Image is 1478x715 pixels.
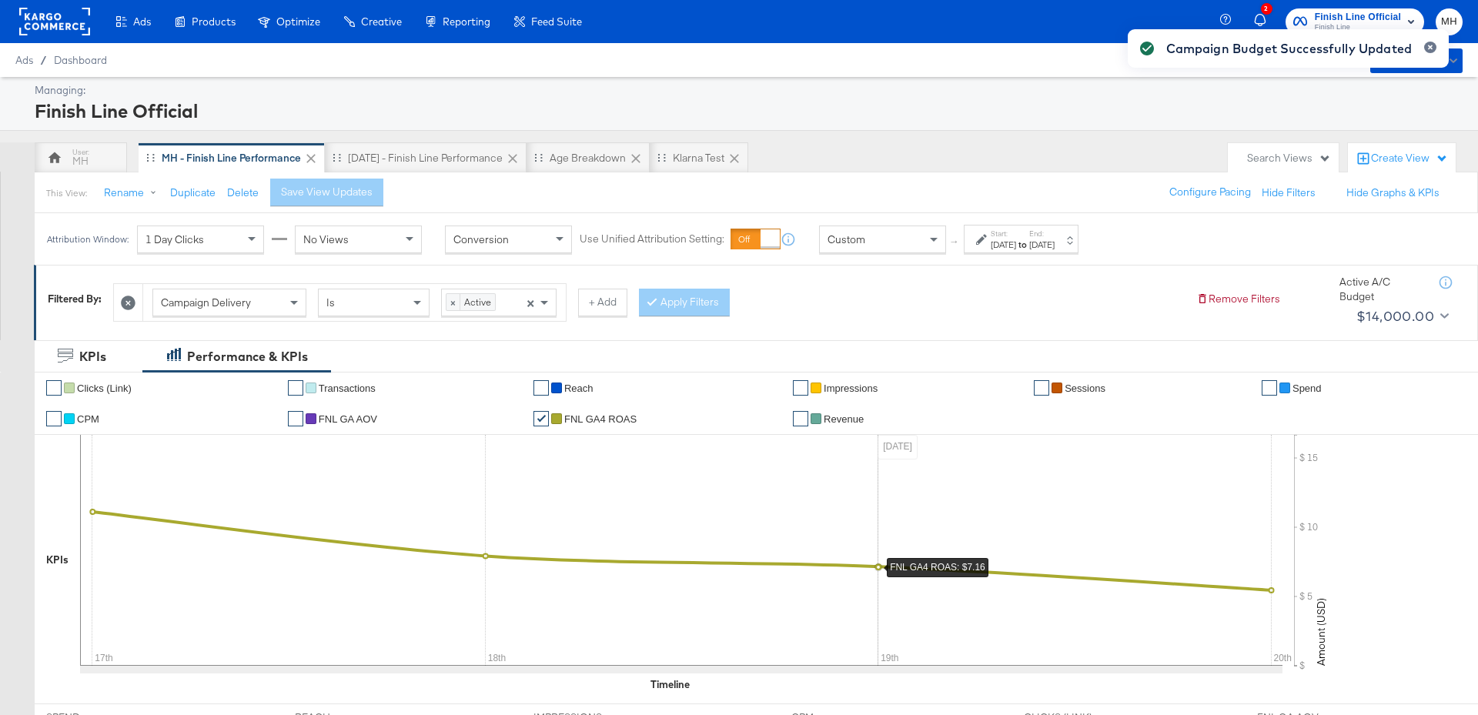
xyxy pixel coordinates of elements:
span: / [33,54,54,66]
span: Custom [828,232,865,246]
span: Impressions [824,383,878,394]
button: + Add [578,289,627,316]
div: Klarna Test [673,151,724,165]
span: Clear all [523,289,537,316]
div: [DATE] [991,239,1016,251]
a: ✔ [533,411,549,426]
span: Campaign Delivery [161,296,251,309]
div: Drag to reorder tab [333,153,341,162]
span: Sessions [1065,383,1105,394]
div: Drag to reorder tab [146,153,155,162]
a: ✔ [533,380,549,396]
div: MH - Finish Line Performance [162,151,301,165]
div: Campaign Budget Successfully Updated [1166,39,1412,58]
span: Ads [15,54,33,66]
div: MH [72,154,89,169]
a: Dashboard [54,54,107,66]
span: Feed Suite [531,15,582,28]
div: Managing: [35,83,1459,98]
label: End: [1029,229,1055,239]
button: Finish Line OfficialFinish Line [1286,8,1424,35]
a: ✔ [1034,380,1049,396]
div: KPIs [79,348,106,366]
button: MH [1436,8,1463,35]
span: Reach [564,383,594,394]
div: Performance & KPIs [187,348,308,366]
a: ✔ [793,380,808,396]
label: Start: [991,229,1016,239]
span: Products [192,15,236,28]
button: Duplicate [170,185,216,200]
span: Active [460,294,495,309]
span: Clicks (Link) [77,383,132,394]
div: Drag to reorder tab [534,153,543,162]
div: [DATE] - Finish Line Performance [348,151,503,165]
span: Optimize [276,15,320,28]
div: Attribution Window: [46,234,129,245]
span: Transactions [319,383,376,394]
div: Drag to reorder tab [657,153,666,162]
text: Amount (USD) [1314,598,1328,666]
div: Timeline [650,677,690,692]
a: ✔ [288,380,303,396]
span: Finish Line Official [1315,9,1401,25]
button: Rename [93,179,173,207]
span: × [527,295,534,309]
a: ✔ [288,411,303,426]
span: Revenue [824,413,864,425]
span: FNL GA AOV [319,413,377,425]
a: ✔ [46,411,62,426]
div: KPIs [46,553,69,567]
span: ↑ [948,239,962,245]
span: Ads [133,15,151,28]
label: Use Unified Attribution Setting: [580,232,724,247]
a: ✔ [793,411,808,426]
span: Reporting [443,15,490,28]
button: Delete [227,185,259,200]
div: Age Breakdown [550,151,626,165]
span: No Views [303,232,349,246]
strong: to [1016,239,1029,250]
div: Finish Line Official [35,98,1459,124]
div: This View: [46,187,87,199]
button: 2 [1252,7,1278,37]
span: CPM [77,413,99,425]
a: ✔ [46,380,62,396]
div: [DATE] [1029,239,1055,251]
span: Is [326,296,335,309]
span: FNL GA4 ROAS [564,413,637,425]
div: Filtered By: [48,292,102,306]
span: MH [1442,13,1456,31]
div: 2 [1261,3,1272,15]
span: Creative [361,15,402,28]
span: Conversion [453,232,509,246]
span: 1 Day Clicks [145,232,204,246]
span: × [446,294,460,309]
